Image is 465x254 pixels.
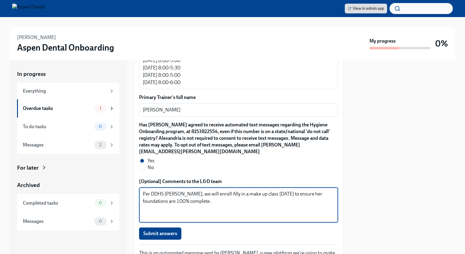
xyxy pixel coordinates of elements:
h6: [PERSON_NAME] [17,34,56,41]
a: In progress [17,70,119,78]
span: Submit answers [143,231,177,237]
div: Overdue tasks [23,105,92,112]
span: 2 [96,143,105,147]
a: To do tasks0 [17,118,119,136]
h3: 0% [435,38,448,49]
h3: Aspen Dental Onboarding [17,42,114,53]
div: Completed tasks [23,200,92,206]
strong: My progress [369,38,396,44]
label: Has [PERSON_NAME] agreed to receive automated text messages regarding the Hygiene Onboarding prog... [139,122,338,155]
div: For later [17,164,39,172]
span: 0 [95,219,106,224]
img: Aspen Dental [12,4,45,13]
button: Submit answers [139,228,181,240]
a: Messages2 [17,136,119,154]
div: To do tasks [23,123,92,130]
a: For later [17,164,119,172]
span: 0 [95,124,106,129]
div: Messages [23,218,92,225]
label: Primary Trainer's full name [139,94,338,101]
span: Yes [148,157,155,164]
a: Overdue tasks1 [17,99,119,118]
span: 1 [96,106,105,111]
label: [Optional] Comments to the L&D team [139,178,338,185]
div: Messages [23,142,92,148]
textarea: [DATE] 8:00-6:00 [DATE] 7:00-12:00 (in [GEOGRAPHIC_DATA]) [DATE] 8:00-5:00 [DATE] 8:00-5:30 [DATE... [143,42,334,86]
textarea: [PERSON_NAME] [143,106,334,114]
a: Completed tasks0 [17,194,119,212]
a: Archived [17,181,119,189]
span: No [148,164,154,171]
span: View in admin app [348,5,384,12]
a: View in admin app [345,4,387,13]
textarea: Per DDHS [PERSON_NAME], we will enroll Ally in a make up class [DATE] to ensure her foundations a... [143,190,334,220]
div: Everything [23,88,107,94]
a: Everything [17,83,119,99]
span: 0 [95,201,106,205]
a: Messages0 [17,212,119,231]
